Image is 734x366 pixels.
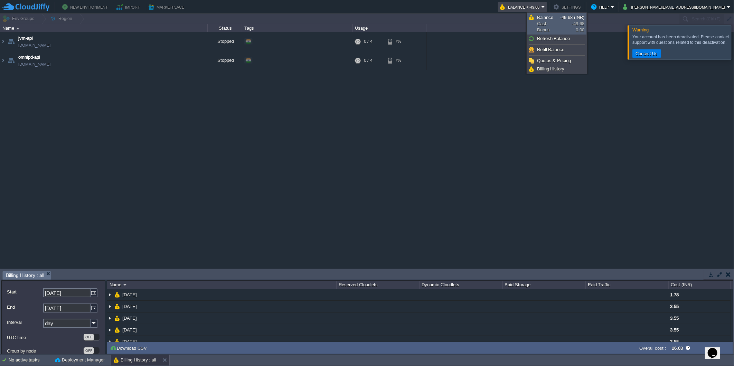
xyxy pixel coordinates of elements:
img: AMDAwAAAACH5BAEAAAAALAAAAAABAAEAAAICRAEAOw== [16,28,19,29]
button: Billing History : all [114,357,156,364]
a: BalanceCashBonus-49.68 (INR)-49.680.00 [528,13,586,34]
a: [DOMAIN_NAME] [18,42,50,49]
div: 0 / 4 [364,51,373,70]
button: Contact Us [633,50,660,57]
span: 1.78 [670,292,679,297]
a: [DOMAIN_NAME] [18,61,50,68]
div: Tags [243,24,352,32]
a: jvm-api [18,35,33,42]
span: Balance [537,15,553,20]
label: End [7,304,43,311]
span: -49.68 (INR) [560,15,584,20]
span: Billing History [537,66,565,71]
img: AMDAwAAAACH5BAEAAAAALAAAAAABAAEAAAICRAEAOw== [114,289,120,300]
img: AMDAwAAAACH5BAEAAAAALAAAAAABAAEAAAICRAEAOw== [114,336,120,347]
div: Usage [353,24,426,32]
button: Marketplace [149,3,186,11]
button: Settings [554,3,583,11]
span: Refill Balance [537,47,565,52]
div: 7% [388,51,411,70]
span: 3.55 [670,316,679,321]
img: AMDAwAAAACH5BAEAAAAALAAAAAABAAEAAAICRAEAOw== [6,51,16,70]
a: [DATE] [122,304,138,309]
label: 26.63 [672,346,683,351]
div: Stopped [208,32,242,51]
button: Balance ₹-49.68 [500,3,542,11]
a: Quotas & Pricing [528,57,586,65]
img: AMDAwAAAACH5BAEAAAAALAAAAAABAAEAAAICRAEAOw== [114,301,120,312]
button: Deployment Manager [55,357,105,364]
img: AMDAwAAAACH5BAEAAAAALAAAAAABAAEAAAICRAEAOw== [114,312,120,324]
button: [PERSON_NAME][EMAIL_ADDRESS][DOMAIN_NAME] [623,3,727,11]
label: Start [7,288,43,296]
div: OFF [84,334,94,340]
div: Your account has been deactivated. Please contact support with questions related to this deactiva... [632,34,730,45]
div: Name [108,281,336,289]
label: Group by node [7,347,83,355]
span: 3.55 [670,304,679,309]
div: 7% [388,32,411,51]
img: AMDAwAAAACH5BAEAAAAALAAAAAABAAEAAAICRAEAOw== [0,51,6,70]
label: Overall cost : [640,346,667,351]
span: 3.55 [670,327,679,333]
img: AMDAwAAAACH5BAEAAAAALAAAAAABAAEAAAICRAEAOw== [107,324,113,336]
img: AMDAwAAAACH5BAEAAAAALAAAAAABAAEAAAICRAEAOw== [107,336,113,347]
img: AMDAwAAAACH5BAEAAAAALAAAAAABAAEAAAICRAEAOw== [6,32,16,51]
div: Reserved Cloudlets [337,281,419,289]
div: 0 / 4 [364,32,373,51]
img: AMDAwAAAACH5BAEAAAAALAAAAAABAAEAAAICRAEAOw== [114,324,120,336]
img: AMDAwAAAACH5BAEAAAAALAAAAAABAAEAAAICRAEAOw== [123,284,126,286]
img: AMDAwAAAACH5BAEAAAAALAAAAAABAAEAAAICRAEAOw== [107,289,113,300]
a: Billing History [528,65,586,73]
img: AMDAwAAAACH5BAEAAAAALAAAAAABAAEAAAICRAEAOw== [107,301,113,312]
div: Stopped [208,51,242,70]
div: Status [208,24,242,32]
iframe: chat widget [705,338,727,359]
span: Billing History : all [6,271,44,280]
label: Interval [7,319,43,326]
div: Paid Storage [503,281,585,289]
a: omnipd-api [18,54,40,61]
a: [DATE] [122,292,138,298]
div: Dynamic Cloudlets [420,281,502,289]
span: -49.68 0.00 [560,15,584,32]
div: Name [1,24,207,32]
button: Download CSV [110,345,149,351]
a: [DATE] [122,339,138,345]
img: CloudJiffy [2,3,49,11]
img: AMDAwAAAACH5BAEAAAAALAAAAAABAAEAAAICRAEAOw== [107,312,113,324]
img: AMDAwAAAACH5BAEAAAAALAAAAAABAAEAAAICRAEAOw== [0,32,6,51]
button: Import [116,3,142,11]
div: OFF [84,347,94,354]
div: Paid Traffic [586,281,668,289]
button: Help [591,3,611,11]
span: 3.55 [670,339,679,344]
button: New Environment [62,3,110,11]
span: Cash Bonus [537,15,560,33]
span: Quotas & Pricing [537,58,571,63]
a: [DATE] [122,315,138,321]
span: Refresh Balance [537,36,570,41]
a: Refill Balance [528,46,586,54]
div: No active tasks [9,355,52,366]
a: Refresh Balance [528,35,586,42]
a: [DATE] [122,327,138,333]
div: Cost (INR) [669,281,731,289]
label: UTC time [7,334,83,341]
span: Warning [632,27,649,32]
